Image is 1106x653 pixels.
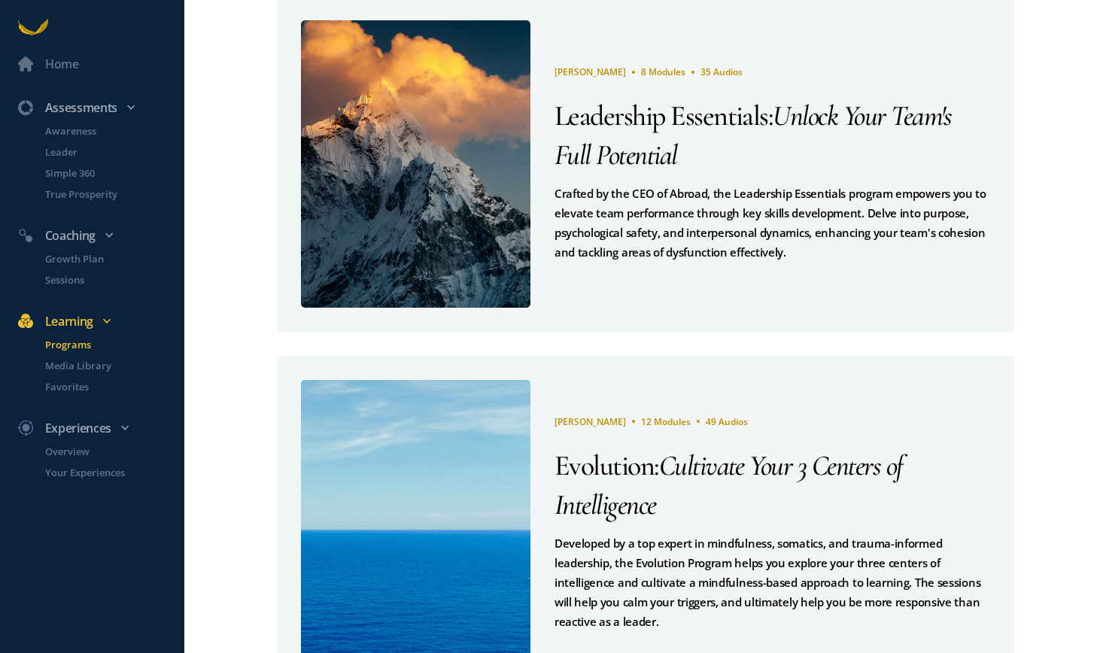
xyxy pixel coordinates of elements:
[27,358,184,373] a: Media Library
[555,448,903,522] span: Cultivate Your 3 Centers of Intelligence
[45,444,181,459] p: Overview
[555,99,768,133] span: Leadership Essentials
[706,415,748,428] span: 49 Audios
[27,166,184,181] a: Simple 360
[45,123,181,138] p: Awareness
[27,251,184,266] a: Growth Plan
[45,144,181,159] p: Leader
[27,379,184,394] a: Favorites
[555,96,990,175] div: :
[45,465,181,480] p: Your Experiences
[555,446,990,524] div: :
[45,337,181,352] p: Programs
[27,272,184,287] a: Sessions
[45,251,181,266] p: Growth Plan
[9,311,190,331] div: Learning
[555,65,626,78] span: [PERSON_NAME]
[45,166,181,181] p: Simple 360
[45,54,79,74] div: Home
[45,272,181,287] p: Sessions
[555,448,654,483] span: Evolution
[45,187,181,202] p: True Prosperity
[555,184,990,262] div: Crafted by the CEO of Abroad, the Leadership Essentials program empowers you to elevate team perf...
[27,144,184,159] a: Leader
[9,226,190,245] div: Coaching
[555,415,626,428] span: [PERSON_NAME]
[27,444,184,459] a: Overview
[9,98,190,117] div: Assessments
[45,358,181,373] p: Media Library
[27,465,184,480] a: Your Experiences
[641,65,685,78] span: 8 Modules
[27,187,184,202] a: True Prosperity
[27,123,184,138] a: Awareness
[700,65,743,78] span: 35 Audios
[27,337,184,352] a: Programs
[9,418,190,438] div: Experiences
[555,533,990,631] div: Developed by a top expert in mindfulness, somatics, and trauma-informed leadership, the Evolution...
[45,379,181,394] p: Favorites
[641,415,691,428] span: 12 Modules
